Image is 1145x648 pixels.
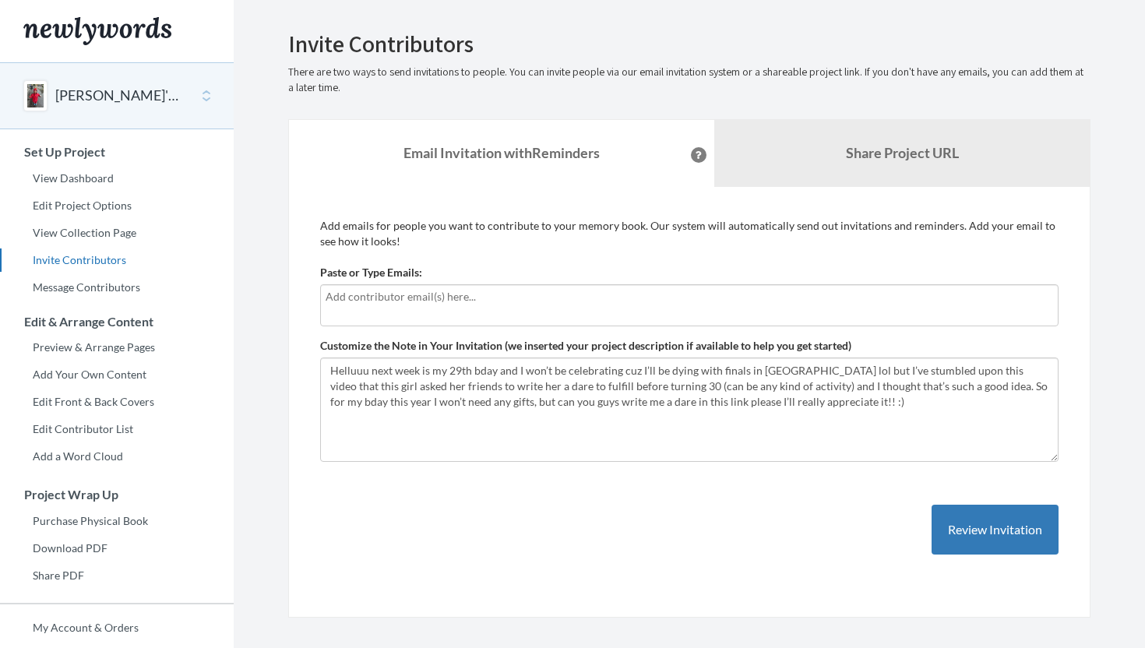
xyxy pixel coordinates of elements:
[320,218,1059,249] p: Add emails for people you want to contribute to your memory book. Our system will automatically s...
[55,86,181,106] button: [PERSON_NAME]'s Dares before 30
[1,488,234,502] h3: Project Wrap Up
[403,144,600,161] strong: Email Invitation with Reminders
[320,357,1059,462] textarea: Helluuu next week is my 29th bday and I won’t be celebrating cuz I’ll be dying with finals in [GE...
[932,505,1059,555] button: Review Invitation
[1,145,234,159] h3: Set Up Project
[320,338,851,354] label: Customize the Note in Your Invitation (we inserted your project description if available to help ...
[320,265,422,280] label: Paste or Type Emails:
[326,288,1053,305] input: Add contributor email(s) here...
[288,65,1090,96] p: There are two ways to send invitations to people. You can invite people via our email invitation ...
[23,17,171,45] img: Newlywords logo
[288,31,1090,57] h2: Invite Contributors
[846,144,959,161] b: Share Project URL
[1,315,234,329] h3: Edit & Arrange Content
